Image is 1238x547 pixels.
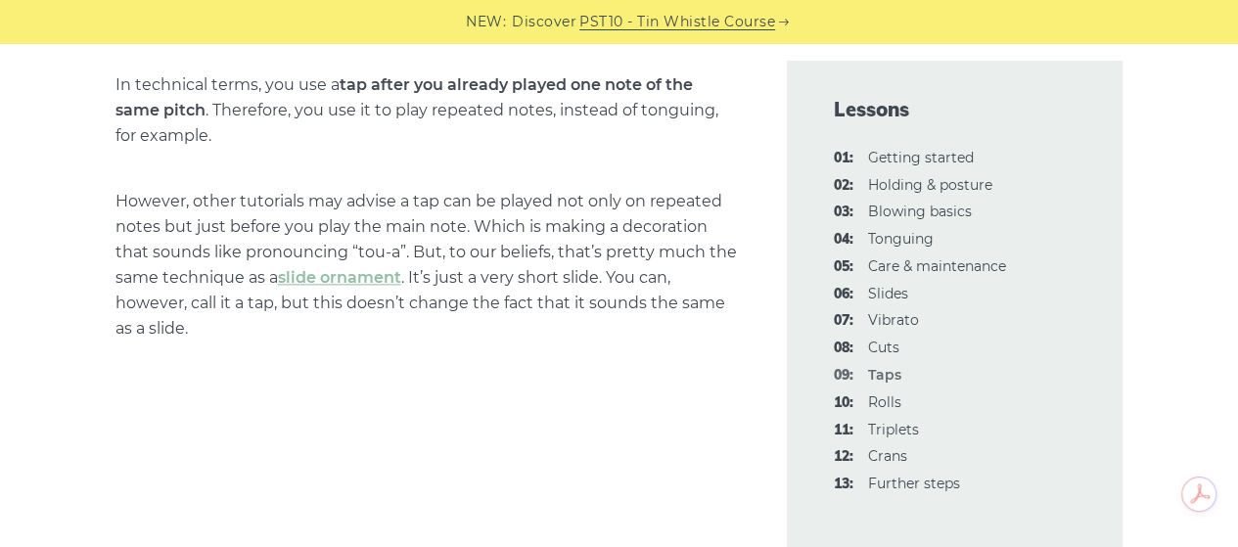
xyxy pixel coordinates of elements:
span: 07: [834,309,853,333]
span: NEW: [466,11,506,33]
span: 09: [834,364,853,387]
a: 03:Blowing basics [868,203,972,220]
span: 06: [834,283,853,306]
span: 08: [834,337,853,360]
span: 04: [834,228,853,251]
a: 06:Slides [868,285,908,302]
a: 01:Getting started [868,149,974,166]
a: 04:Tonguing [868,230,934,248]
span: 11: [834,419,853,442]
a: 02:Holding & posture [868,176,992,194]
a: 11:Triplets [868,421,919,438]
span: 10: [834,391,853,415]
a: 10:Rolls [868,393,901,411]
span: 03: [834,201,853,224]
a: slide ornament [278,268,401,287]
span: 12: [834,445,853,469]
a: 08:Cuts [868,339,899,356]
span: 13: [834,473,853,496]
a: PST10 - Tin Whistle Course [579,11,775,33]
strong: Taps [868,366,901,384]
strong: tap after you already played one note of the same pitch [115,75,693,119]
span: Discover [512,11,576,33]
a: 05:Care & maintenance [868,257,1006,275]
a: 07:Vibrato [868,311,919,329]
span: 02: [834,174,853,198]
a: 13:Further steps [868,475,960,492]
span: Lessons [834,96,1077,123]
span: 05: [834,255,853,279]
span: 01: [834,147,853,170]
p: In technical terms, you use a . Therefore, you use it to play repeated notes, instead of tonguing... [115,72,740,149]
a: 12:Crans [868,447,907,465]
p: However, other tutorials may advise a tap can be played not only on repeated notes but just befor... [115,189,740,342]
